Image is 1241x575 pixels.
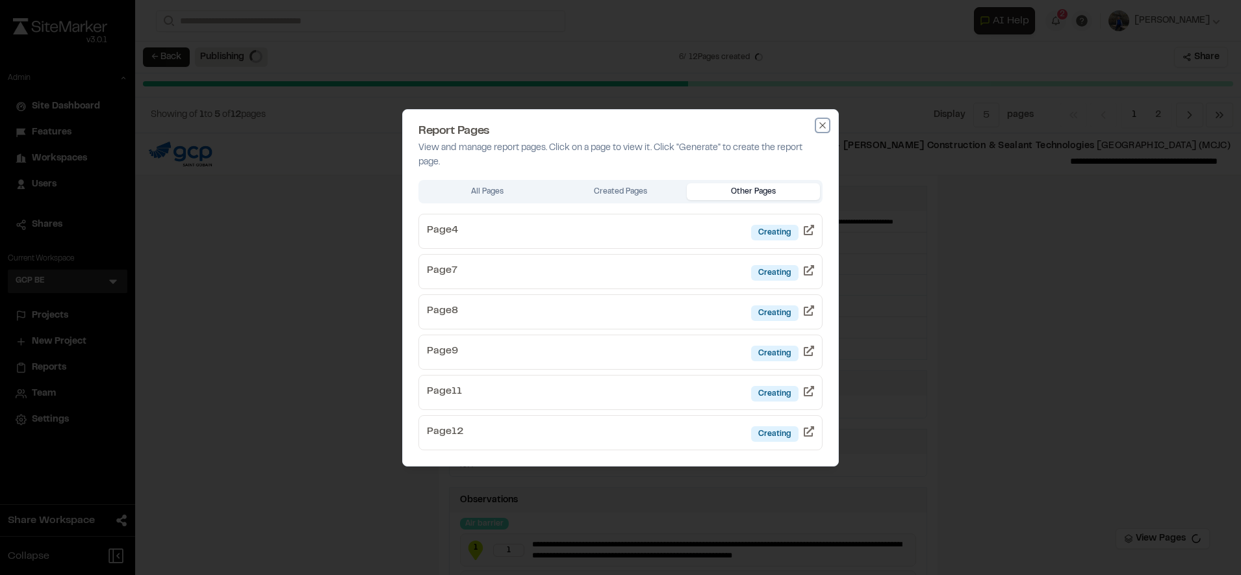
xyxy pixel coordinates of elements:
[751,426,799,442] div: Creating
[418,335,823,370] a: Page9Creating
[427,424,463,442] div: Page 12
[427,303,458,321] div: Page 8
[427,222,458,240] div: Page 4
[418,375,823,410] a: Page11Creating
[751,265,799,281] div: Creating
[427,343,458,361] div: Page 9
[687,183,820,200] button: Other Pages
[421,183,554,200] button: All Pages
[418,415,823,450] a: Page12Creating
[418,125,823,137] h2: Report Pages
[751,225,799,240] div: Creating
[554,183,687,200] button: Created Pages
[418,214,823,249] a: Page4Creating
[418,294,823,329] a: Page8Creating
[751,346,799,361] div: Creating
[751,305,799,321] div: Creating
[427,262,457,281] div: Page 7
[427,383,462,402] div: Page 11
[418,254,823,289] a: Page7Creating
[418,141,823,170] p: View and manage report pages. Click on a page to view it. Click "Generate" to create the report p...
[751,386,799,402] div: Creating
